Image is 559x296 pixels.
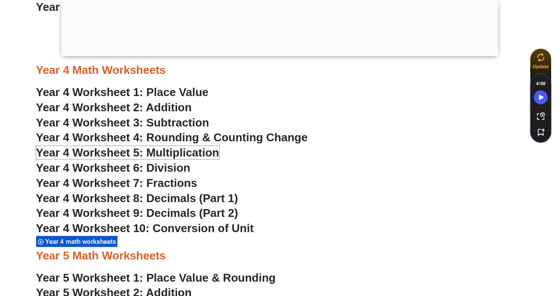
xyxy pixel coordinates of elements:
h3: Year 4 Math Worksheets [36,63,523,78]
span: Year 4 math worksheets [45,238,119,246]
a: Year 4 Worksheet 8: Decimals (Part 1) [36,192,238,205]
a: Year 5 Worksheet 1: Place Value & Rounding [36,271,276,284]
a: Year 3 Worksheet 10: Skip Counting (Part 2) [36,0,271,13]
a: Year 4 Worksheet 7: Fractions [36,176,197,190]
h3: Year 5 Math Worksheets [36,249,523,263]
a: Year 4 Worksheet 9: Decimals (Part 2) [36,206,238,220]
a: Year 4 Worksheet 2: Addition [36,101,192,114]
a: Year 4 Worksheet 4: Rounding & Counting Change [36,131,308,144]
a: Year 4 Worksheet 10: Conversion of Unit [36,222,254,235]
a: Year 4 Worksheet 3: Subtraction [36,116,209,129]
a: Year 4 Worksheet 5: Multiplication [36,146,219,159]
div: Year 4 math worksheets [36,236,117,247]
a: Year 4 Worksheet 1: Place Value [36,86,209,99]
iframe: Chat Widget [410,198,559,296]
a: Year 4 Worksheet 6: Division [36,161,191,174]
